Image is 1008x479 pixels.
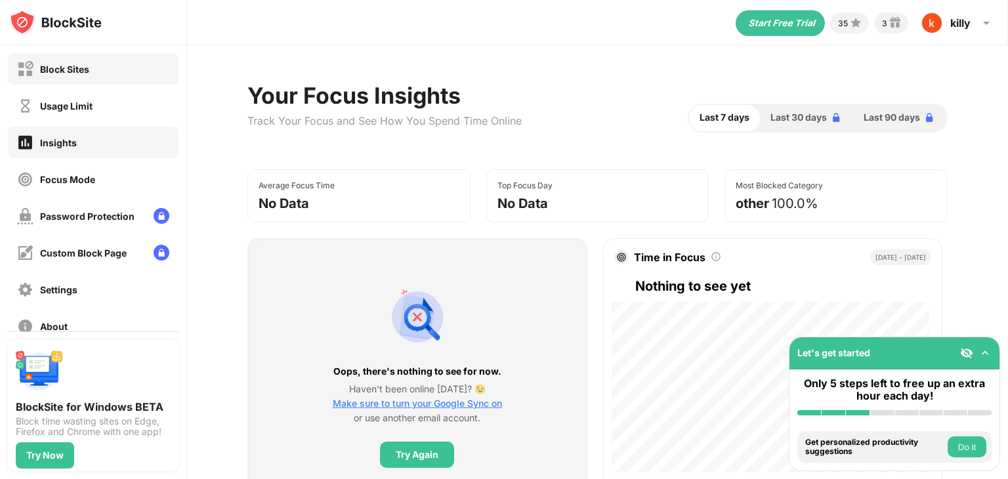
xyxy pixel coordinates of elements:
[247,114,522,127] div: Track Your Focus and See How You Spend Time Online
[736,180,823,190] div: Most Blocked Category
[259,180,335,190] div: Average Focus Time
[40,100,93,112] div: Usage Limit
[772,196,818,211] div: 100.0%
[40,211,135,222] div: Password Protection
[960,346,973,360] img: eye-not-visible.svg
[17,171,33,188] img: focus-off.svg
[40,321,68,332] div: About
[950,16,971,30] div: killy
[16,400,171,413] div: BlockSite for Windows BETA
[887,15,903,31] img: reward-small.svg
[634,251,705,264] div: Time in Focus
[948,436,986,457] button: Do it
[333,382,502,426] div: Haven't been online [DATE]? 😉 or use another email account.
[617,253,626,262] img: target.svg
[870,249,931,265] div: [DATE] - [DATE]
[17,61,33,77] img: block-off.svg
[154,245,169,260] img: lock-menu.svg
[333,364,502,379] div: Oops, there's nothing to see for now.
[497,196,548,211] div: No Data
[396,449,438,460] div: Try Again
[247,82,522,109] div: Your Focus Insights
[17,208,33,224] img: password-protection-off.svg
[17,318,33,335] img: about-off.svg
[921,12,942,33] img: ACg8ocLrkhUO0943gdtDo82hkRPvkZbGmRtjCjsdAuQaX5yjI5I1nw=s96-c
[386,285,449,348] img: search-no-results.svg
[154,208,169,224] img: lock-menu.svg
[864,110,920,125] span: Last 90 days
[797,377,992,402] div: Only 5 steps left to free up an extra hour each day!
[17,134,33,151] img: insights-on.svg
[16,348,63,395] img: push-desktop.svg
[736,196,769,211] div: other
[40,137,77,148] div: Insights
[838,18,848,28] div: 35
[882,18,887,28] div: 3
[711,251,721,262] img: tooltip.svg
[40,247,127,259] div: Custom Block Page
[9,9,102,35] img: logo-blocksite.svg
[40,64,89,75] div: Block Sites
[17,98,33,114] img: time-usage-off.svg
[923,111,936,124] img: lock-blue.svg
[805,438,944,457] div: Get personalized productivity suggestions
[848,15,864,31] img: points-small.svg
[26,450,64,461] div: Try Now
[978,346,992,360] img: omni-setup-toggle.svg
[635,276,931,297] div: Nothing to see yet
[40,174,95,185] div: Focus Mode
[829,111,843,124] img: lock-blue.svg
[40,284,77,295] div: Settings
[497,180,553,190] div: Top Focus Day
[259,196,309,211] div: No Data
[700,110,749,125] span: Last 7 days
[17,245,33,261] img: customize-block-page-off.svg
[797,347,870,358] div: Let's get started
[16,416,171,437] div: Block time wasting sites on Edge, Firefox and Chrome with one app!
[736,10,825,36] div: animation
[17,281,33,298] img: settings-off.svg
[770,110,827,125] span: Last 30 days
[333,398,502,409] span: Make sure to turn your Google Sync on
